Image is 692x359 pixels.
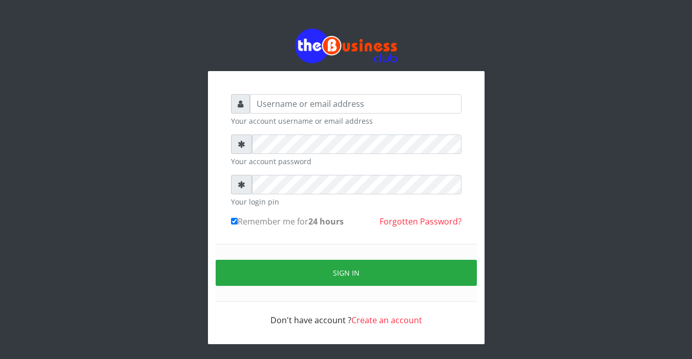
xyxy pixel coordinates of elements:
[250,94,462,114] input: Username or email address
[308,216,344,227] b: 24 hours
[231,196,462,207] small: Your login pin
[380,216,462,227] a: Forgotten Password?
[216,260,477,286] button: Sign in
[231,218,238,225] input: Remember me for24 hours
[351,315,422,326] a: Create an account
[231,302,462,326] div: Don't have account ?
[231,156,462,167] small: Your account password
[231,215,344,228] label: Remember me for
[231,116,462,126] small: Your account username or email address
